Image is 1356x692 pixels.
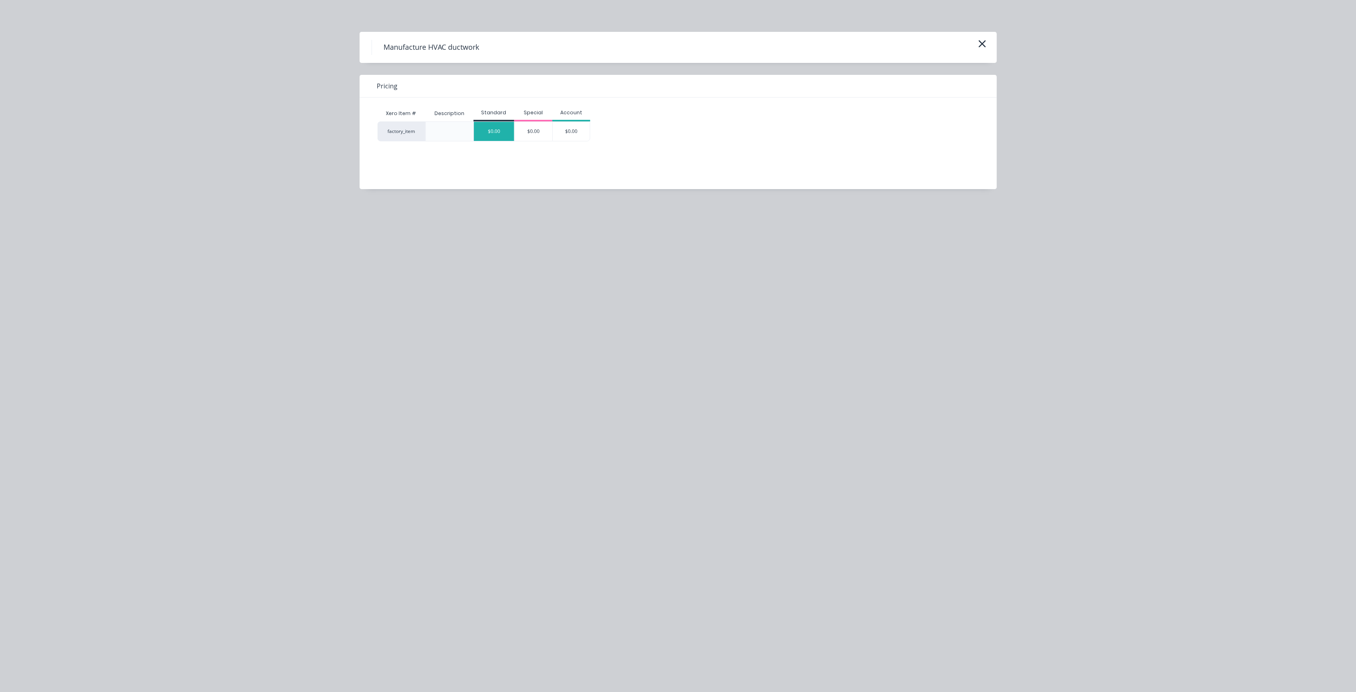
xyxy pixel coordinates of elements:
[378,106,425,121] div: Xero Item #
[515,122,552,141] div: $0.00
[378,121,425,141] div: factory_item
[514,109,552,116] div: Special
[552,109,591,116] div: Account
[377,81,398,91] span: Pricing
[553,122,590,141] div: $0.00
[372,40,491,55] h4: Manufacture HVAC ductwork
[428,104,471,123] div: Description
[474,122,514,141] div: $0.00
[474,109,514,116] div: Standard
